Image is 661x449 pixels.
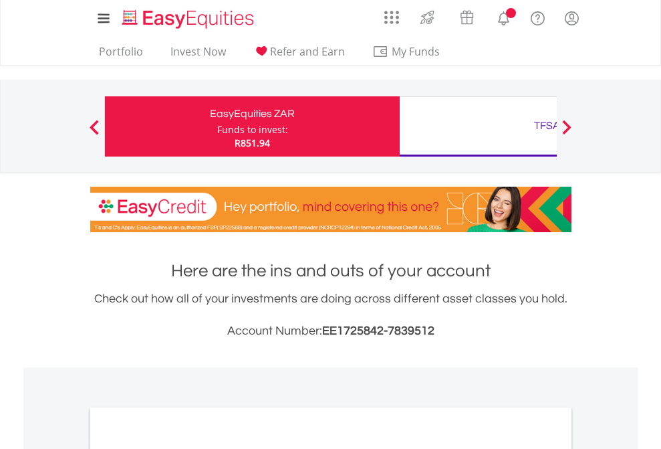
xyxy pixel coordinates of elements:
a: AppsGrid [376,3,408,25]
span: Refer and Earn [270,44,345,59]
img: EasyEquities_Logo.png [120,8,259,30]
img: grid-menu-icon.svg [384,10,399,25]
button: Previous [81,126,108,140]
a: Notifications [487,3,521,30]
span: EE1725842-7839512 [322,325,434,337]
a: Invest Now [165,45,231,66]
a: Portfolio [94,45,148,66]
span: My Funds [372,43,460,60]
div: Check out how all of your investments are doing across different asset classes you hold. [90,290,571,341]
div: EasyEquities ZAR [113,104,392,123]
div: Funds to invest: [217,123,288,137]
img: thrive-v2.svg [416,7,438,28]
h1: Here are the ins and outs of your account [90,259,571,283]
a: My Profile [555,3,589,33]
a: Home page [117,3,259,30]
h3: Account Number: [90,322,571,341]
a: FAQ's and Support [521,3,555,30]
a: Refer and Earn [248,45,350,66]
a: Vouchers [447,3,487,28]
img: vouchers-v2.svg [456,7,478,28]
button: Next [553,126,580,140]
span: R851.94 [235,137,270,149]
img: EasyCredit Promotion Banner [90,187,571,232]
